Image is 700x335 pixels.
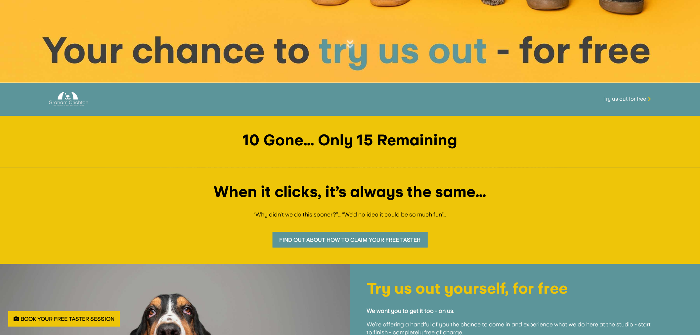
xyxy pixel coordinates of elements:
h1: When it clicks, it’s always the same… [17,184,683,203]
a: Try us out for free [604,86,651,112]
a: Book Your Free Taster Session [8,311,120,327]
img: Graham Crichton Photography Logo - Graham Crichton - Belfast Family & Pet Photography Studio [49,90,88,108]
h1: 10 Gone… Only 15 Remaining [17,132,683,151]
a: Find out about how to claim your free taster [273,232,428,248]
strong: We want you to get it too - on us. [367,308,455,314]
span: “Why didn’t we do this sooner?”… “We’d no idea it could be so much fun”… [254,211,447,218]
h1: Try us out yourself, for free [367,281,651,299]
